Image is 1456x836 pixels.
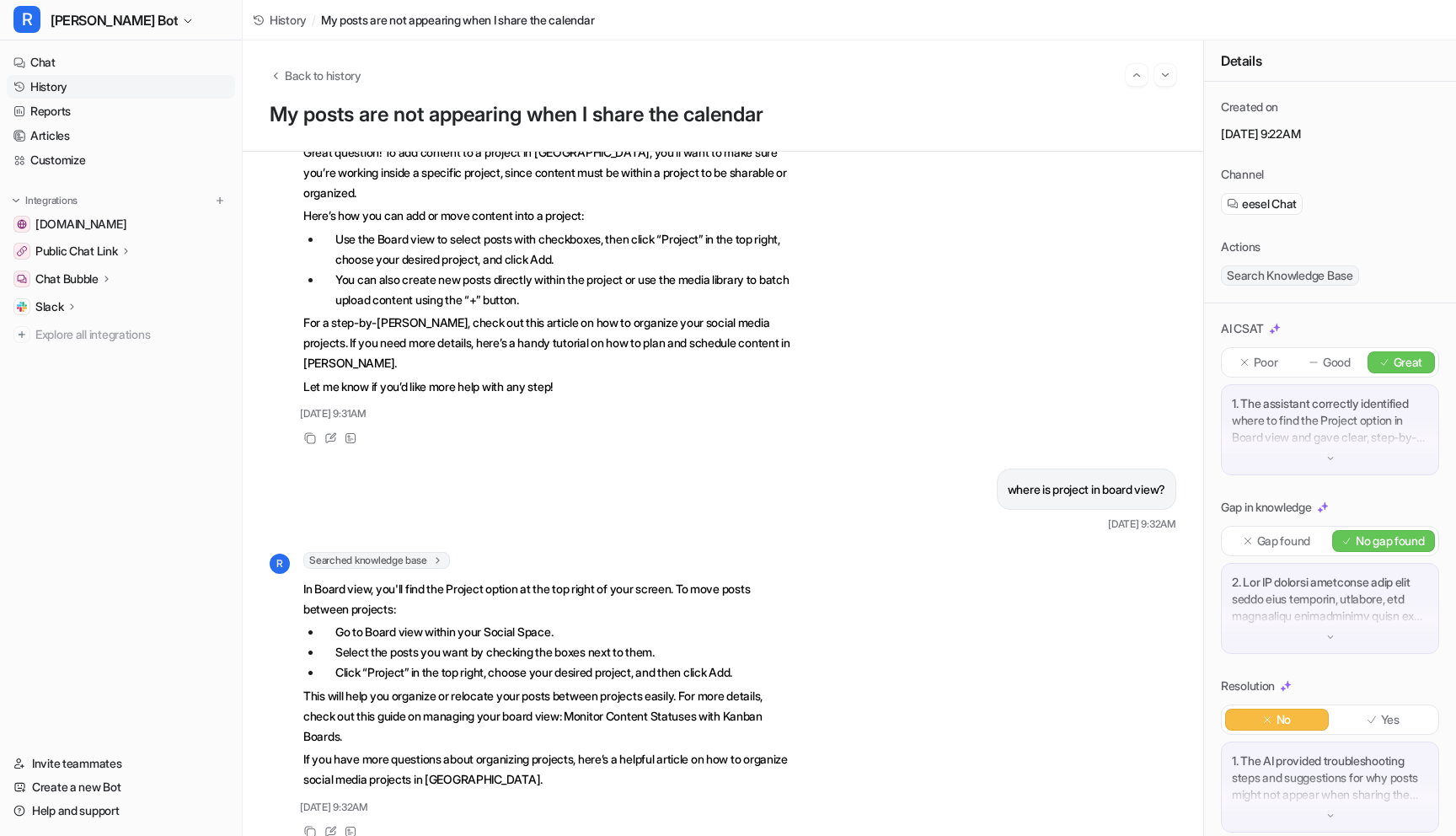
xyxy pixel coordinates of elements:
[1325,810,1336,822] img: down-arrow
[1394,354,1423,371] p: Great
[7,148,235,172] a: Customize
[300,800,368,815] span: [DATE] 9:32AM
[1356,533,1425,549] p: No gap found
[51,8,178,32] span: [PERSON_NAME] Bot
[1325,631,1336,643] img: down-arrow
[1221,678,1275,694] p: Resolution
[17,219,27,229] img: getrella.com
[303,552,450,569] span: Searched knowledge base
[7,192,83,209] button: Integrations
[1221,238,1261,255] p: Actions
[285,67,361,84] span: Back to history
[17,274,27,284] img: Chat Bubble
[312,11,316,29] span: /
[1159,67,1171,83] img: Next session
[35,298,64,315] p: Slack
[17,246,27,256] img: Public Chat Link
[7,51,235,74] a: Chat
[322,229,796,270] li: Use the Board view to select posts with checkboxes, then click “Project” in the top right, choose...
[7,124,235,147] a: Articles
[10,195,22,206] img: expand menu
[1323,354,1351,371] p: Good
[1381,711,1400,728] p: Yes
[35,271,99,287] p: Chat Bubble
[13,6,40,33] span: R
[1227,196,1297,212] a: eesel Chat
[303,313,796,373] p: For a step-by-[PERSON_NAME], check out this article on how to organize your social media projects...
[7,75,235,99] a: History
[303,749,796,790] p: If you have more questions about organizing projects, here’s a helpful article on how to organize...
[1221,499,1312,516] p: Gap in knowledge
[1257,533,1310,549] p: Gap found
[1221,99,1278,115] p: Created on
[1126,64,1148,86] button: Go to previous session
[1221,320,1264,337] p: AI CSAT
[7,212,235,236] a: getrella.com[DOMAIN_NAME]
[17,302,27,312] img: Slack
[270,103,1176,127] h1: My posts are not appearing when I share the calendar
[1108,517,1176,532] span: [DATE] 9:32AM
[35,216,126,233] span: [DOMAIN_NAME]
[322,270,796,310] li: You can also create new posts directly within the project or use the media library to batch uploa...
[1232,395,1428,446] p: 1. The assistant correctly identified where to find the Project option in Board view and gave cle...
[1221,126,1439,142] p: [DATE] 9:22AM
[35,321,228,348] span: Explore all integrations
[270,67,361,84] button: Back to history
[1131,67,1143,83] img: Previous session
[1254,354,1278,371] p: Poor
[1325,453,1336,464] img: down-arrow
[1227,198,1239,210] img: eeselChat
[270,11,307,29] span: History
[7,799,235,823] a: Help and support
[303,686,796,747] p: This will help you organize or relocate your posts between projects easily. For more details, che...
[322,662,796,683] li: Click “Project” in the top right, choose your desired project, and then click Add.
[7,323,235,346] a: Explore all integrations
[300,406,367,421] span: [DATE] 9:31AM
[7,752,235,775] a: Invite teammates
[1232,574,1428,624] p: 2. Lor IP dolorsi ametconse adip elit seddo eius temporin, utlabore, etd magnaaliqu enimadminimv ...
[303,206,796,226] p: Here’s how you can add or move content into a project:
[25,194,78,207] p: Integrations
[1154,64,1176,86] button: Go to next session
[1204,40,1456,82] div: Details
[13,326,30,343] img: explore all integrations
[270,554,290,574] span: R
[1221,265,1359,286] span: Search Knowledge Base
[303,579,796,619] p: In Board view, you'll find the Project option at the top right of your screen. To move posts betw...
[35,243,118,260] p: Public Chat Link
[1008,480,1165,500] p: where is project in board view?
[7,775,235,799] a: Create a new Bot
[1277,711,1291,728] p: No
[1221,166,1264,183] p: Channel
[321,11,594,29] span: My posts are not appearing when I share the calendar
[214,195,226,206] img: menu_add.svg
[1242,196,1297,212] span: eesel Chat
[253,11,307,29] a: History
[303,142,796,203] p: Great question! To add content to a project in [GEOGRAPHIC_DATA], you’ll want to make sure you’re...
[322,622,796,642] li: Go to Board view within your Social Space.
[7,99,235,123] a: Reports
[1232,753,1428,803] p: 1. The AI provided troubleshooting steps and suggestions for why posts might not appear when shar...
[322,642,796,662] li: Select the posts you want by checking the boxes next to them.
[303,377,796,397] p: Let me know if you’d like more help with any step!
